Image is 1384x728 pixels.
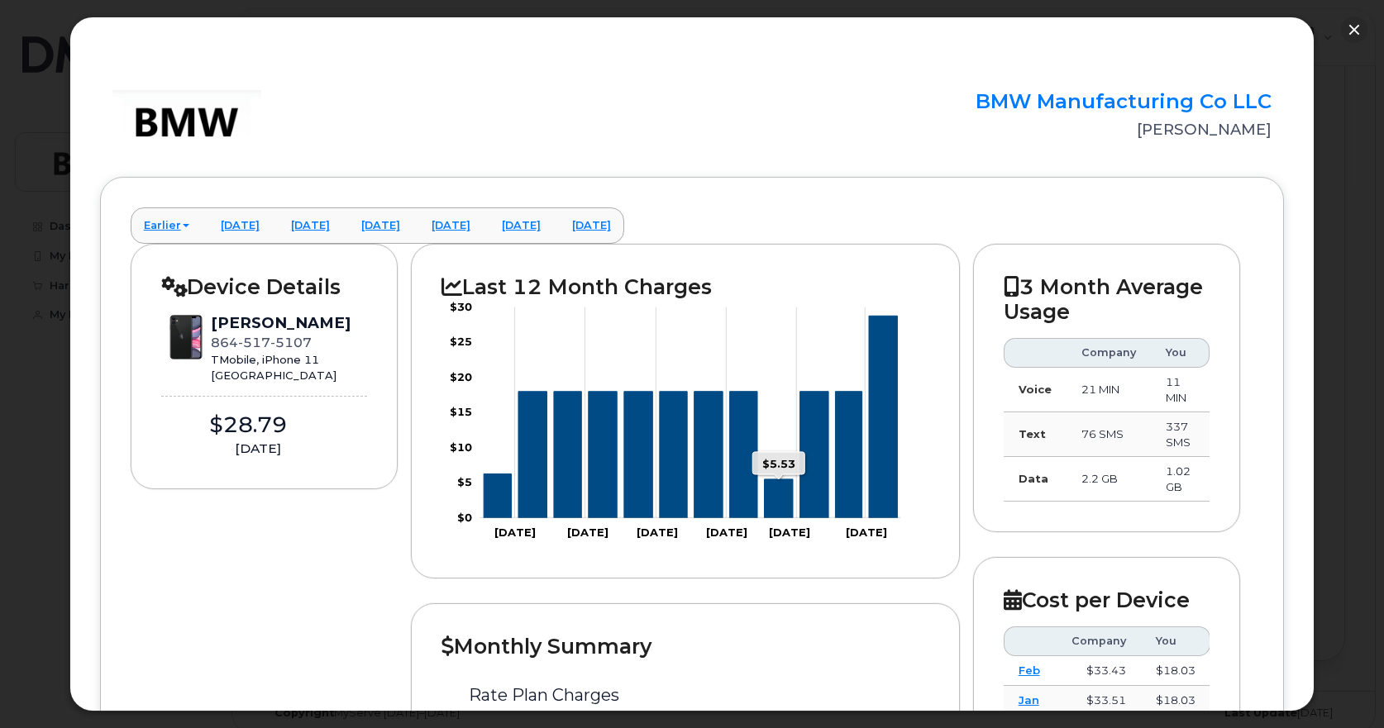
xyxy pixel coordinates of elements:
[278,207,343,244] a: [DATE]
[1067,368,1151,412] td: 21 MIN
[450,335,472,349] tspan: $25
[1151,412,1210,457] td: 337 SMS
[441,274,928,299] h2: Last 12 Month Charges
[348,207,413,244] a: [DATE]
[489,207,554,244] a: [DATE]
[418,207,484,244] a: [DATE]
[1151,338,1210,368] th: You
[846,526,887,539] tspan: [DATE]
[450,370,472,383] tspan: $20
[559,207,624,244] a: [DATE]
[161,410,335,440] div: $28.79
[1312,656,1372,716] iframe: Messenger Launcher
[1019,383,1052,396] strong: Voice
[902,119,1272,140] div: [PERSON_NAME]
[1004,274,1210,325] h2: 3 Month Average Usage
[902,90,1272,112] h2: BMW Manufacturing Co LLC
[457,476,472,489] tspan: $5
[161,440,355,458] div: [DATE]
[567,526,608,539] tspan: [DATE]
[1004,588,1210,612] h2: Cost per Device
[706,526,747,539] tspan: [DATE]
[211,352,351,383] div: TMobile, iPhone 11 [GEOGRAPHIC_DATA]
[450,406,472,419] tspan: $15
[270,335,312,350] span: 5107
[637,526,678,539] tspan: [DATE]
[770,526,811,539] tspan: [DATE]
[1019,427,1046,440] strong: Text
[457,511,472,524] tspan: $0
[1067,412,1151,457] td: 76 SMS
[1151,457,1210,502] td: 1.02 GB
[211,335,312,350] span: 864
[450,300,901,539] g: Chart
[211,312,351,334] div: [PERSON_NAME]
[161,274,368,299] h2: Device Details
[1151,368,1210,412] td: 11 MIN
[494,526,536,539] tspan: [DATE]
[450,440,472,454] tspan: $10
[484,316,898,519] g: Series
[1019,472,1048,485] strong: Data
[450,300,472,313] tspan: $30
[1067,457,1151,502] td: 2.2 GB
[1067,338,1151,368] th: Company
